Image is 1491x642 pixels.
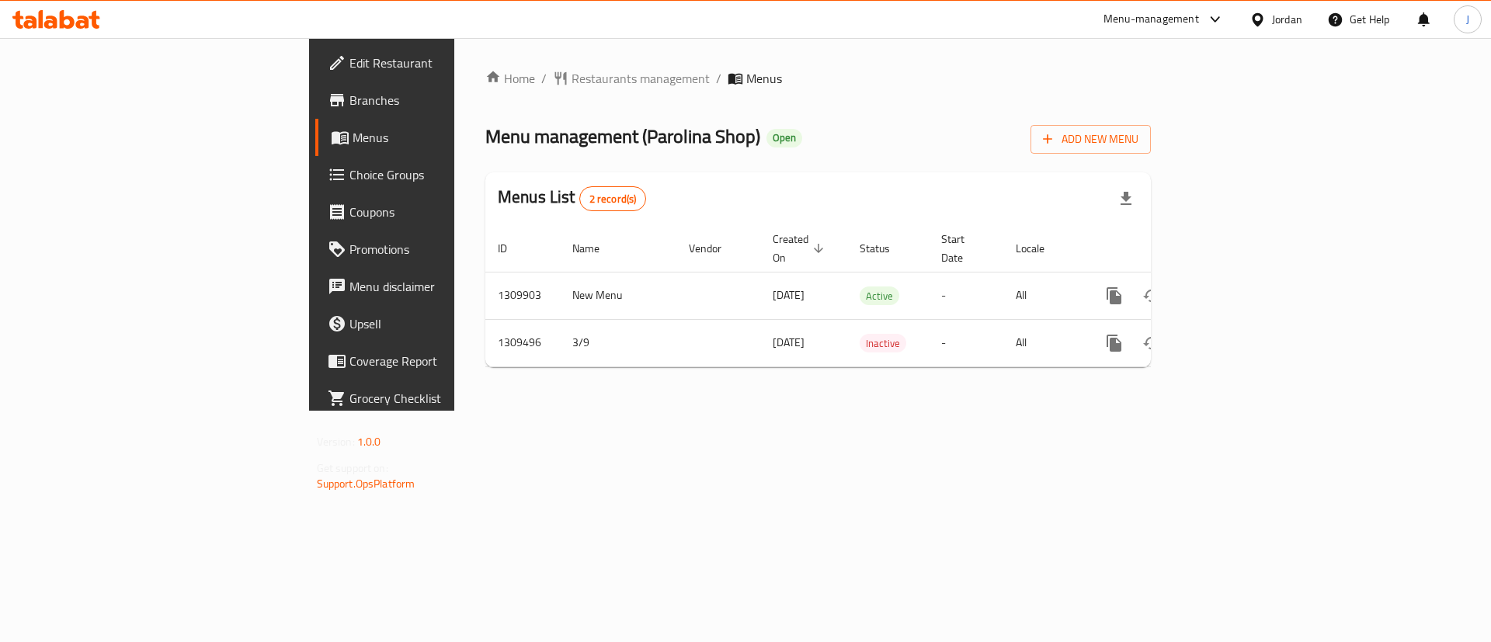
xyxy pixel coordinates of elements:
[572,69,710,88] span: Restaurants management
[860,335,906,352] span: Inactive
[498,186,646,211] h2: Menus List
[315,119,558,156] a: Menus
[1133,324,1170,362] button: Change Status
[746,69,782,88] span: Menus
[315,156,558,193] a: Choice Groups
[773,285,805,305] span: [DATE]
[1272,11,1302,28] div: Jordan
[315,268,558,305] a: Menu disclaimer
[1096,324,1133,362] button: more
[560,319,676,366] td: 3/9
[1083,225,1257,272] th: Actions
[689,239,742,258] span: Vendor
[353,128,546,147] span: Menus
[929,319,1003,366] td: -
[357,432,381,452] span: 1.0.0
[1016,239,1065,258] span: Locale
[1003,272,1083,319] td: All
[315,342,558,380] a: Coverage Report
[1466,11,1469,28] span: J
[485,225,1257,367] table: enhanced table
[315,44,558,82] a: Edit Restaurant
[766,129,802,147] div: Open
[349,389,546,408] span: Grocery Checklist
[860,287,899,305] span: Active
[349,240,546,259] span: Promotions
[349,54,546,72] span: Edit Restaurant
[1096,277,1133,314] button: more
[349,352,546,370] span: Coverage Report
[349,91,546,109] span: Branches
[349,277,546,296] span: Menu disclaimer
[1107,180,1145,217] div: Export file
[485,119,760,154] span: Menu management ( Parolina Shop )
[315,305,558,342] a: Upsell
[315,231,558,268] a: Promotions
[560,272,676,319] td: New Menu
[929,272,1003,319] td: -
[1133,277,1170,314] button: Change Status
[1043,130,1138,149] span: Add New Menu
[317,458,388,478] span: Get support on:
[349,314,546,333] span: Upsell
[773,332,805,352] span: [DATE]
[766,131,802,144] span: Open
[315,380,558,417] a: Grocery Checklist
[716,69,721,88] li: /
[317,432,355,452] span: Version:
[860,239,910,258] span: Status
[349,203,546,221] span: Coupons
[579,186,647,211] div: Total records count
[1103,10,1199,29] div: Menu-management
[315,193,558,231] a: Coupons
[485,69,1151,88] nav: breadcrumb
[317,474,415,494] a: Support.OpsPlatform
[498,239,527,258] span: ID
[860,334,906,352] div: Inactive
[572,239,620,258] span: Name
[1003,319,1083,366] td: All
[1030,125,1151,154] button: Add New Menu
[773,230,829,267] span: Created On
[941,230,985,267] span: Start Date
[349,165,546,184] span: Choice Groups
[580,192,646,206] span: 2 record(s)
[315,82,558,119] a: Branches
[553,69,710,88] a: Restaurants management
